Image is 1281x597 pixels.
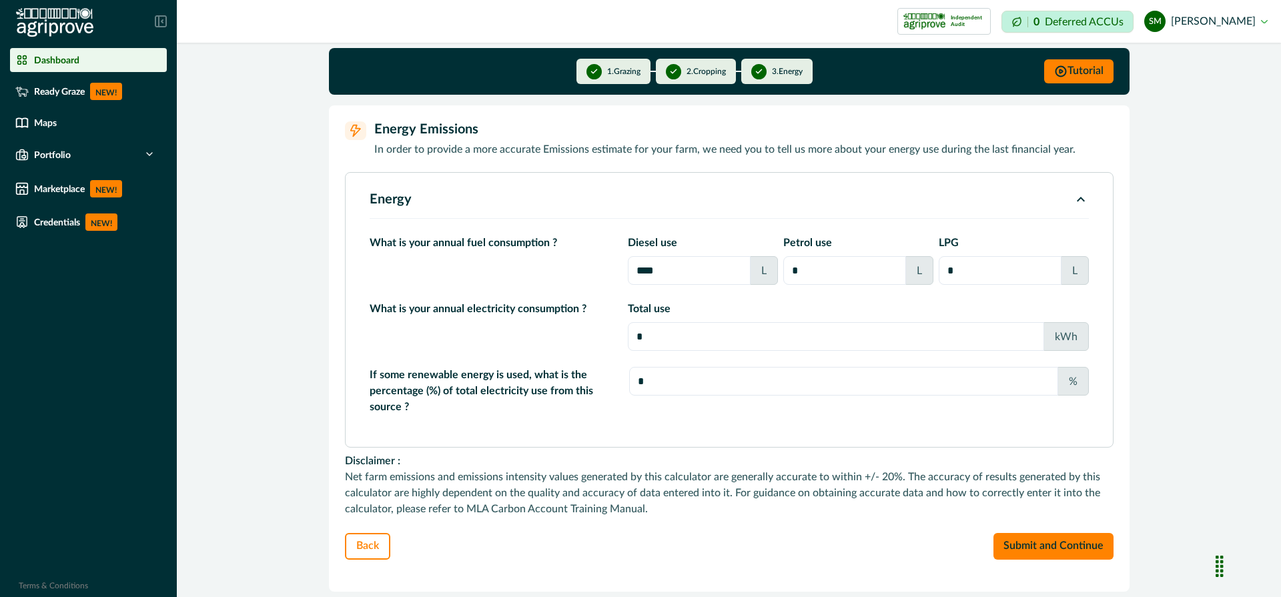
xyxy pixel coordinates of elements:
[374,121,478,137] p: Energy Emissions
[34,183,85,194] p: Marketplace
[34,149,71,160] p: Portfolio
[10,175,167,203] a: MarketplaceNEW!
[34,55,79,65] p: Dashboard
[905,256,933,285] div: L
[750,256,778,285] div: L
[370,235,618,251] p: What is your annual fuel consumption ?
[628,301,1088,317] p: Total use
[90,180,122,197] p: NEW!
[656,59,736,84] button: 2.Cropping
[370,301,618,317] p: What is your annual electricity consumption ?
[1043,322,1089,351] div: kWh
[90,83,122,100] p: NEW!
[1209,546,1230,586] div: Drag
[370,367,613,415] p: If some renewable energy is used, what is the percentage (%) of total electricity use from this s...
[19,582,88,590] a: Terms & Conditions
[993,533,1114,560] button: Submit and Continue
[34,86,85,97] p: Ready Graze
[34,117,57,128] p: Maps
[628,235,778,251] p: Diesel use
[345,533,390,560] button: Back
[10,208,167,236] a: CredentialsNEW!
[783,235,933,251] p: Petrol use
[10,77,167,105] a: Ready GrazeNEW!
[16,8,93,37] img: Logo
[345,453,1114,469] p: Disclaimer :
[1214,533,1281,597] iframe: Chat Widget
[1144,5,1268,37] button: steve le moenic[PERSON_NAME]
[1057,367,1089,396] div: %
[576,59,651,84] button: 1.Grazing
[370,191,1073,207] p: Energy
[1061,256,1089,285] div: L
[741,59,813,84] button: 3.Energy
[951,15,985,28] p: Independent Audit
[345,469,1114,517] p: Net farm emissions and emissions intensity values generated by this calculator are generally accu...
[10,111,167,135] a: Maps
[1033,17,1039,27] p: 0
[359,186,1100,213] button: Energy
[359,213,1100,434] div: Energy
[939,235,1089,251] p: LPG
[897,8,991,35] button: certification logoIndependent Audit
[374,143,1076,156] p: In order to provide a more accurate Emissions estimate for your farm, we need you to tell us more...
[1045,17,1124,27] p: Deferred ACCUs
[85,213,117,231] p: NEW!
[34,217,80,227] p: Credentials
[1044,59,1114,83] button: Tutorial
[903,11,945,32] img: certification logo
[10,48,167,72] a: Dashboard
